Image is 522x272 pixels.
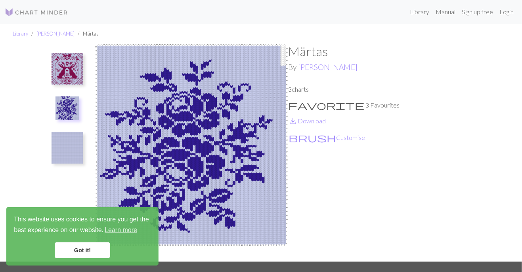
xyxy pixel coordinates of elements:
[55,242,110,258] a: dismiss cookie message
[289,100,365,111] span: favorite
[55,96,79,120] img: Märtas 2
[289,117,326,125] a: DownloadDownload
[289,116,298,126] i: Download
[298,62,358,72] a: [PERSON_NAME]
[289,132,337,143] span: brush
[289,85,482,94] p: 3 charts
[289,132,366,143] button: CustomiseCustomise
[289,100,482,110] p: 3 Favourites
[36,30,75,37] a: [PERSON_NAME]
[5,8,68,17] img: Logo
[289,115,298,127] span: save_alt
[433,4,459,20] a: Manual
[95,44,289,261] img: Märtas 2
[459,4,497,20] a: Sign up free
[52,132,83,164] img: Märtas bakstycke
[75,30,99,38] li: Märtas
[289,62,482,72] h2: By
[6,207,159,266] div: cookieconsent
[289,133,337,142] i: Customise
[407,4,433,20] a: Library
[289,44,482,59] h1: Märtas
[497,4,517,20] a: Login
[289,100,365,110] i: Favourite
[52,53,83,85] img: Märtas
[13,30,28,37] a: Library
[14,215,151,236] span: This website uses cookies to ensure you get the best experience on our website.
[103,224,138,236] a: learn more about cookies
